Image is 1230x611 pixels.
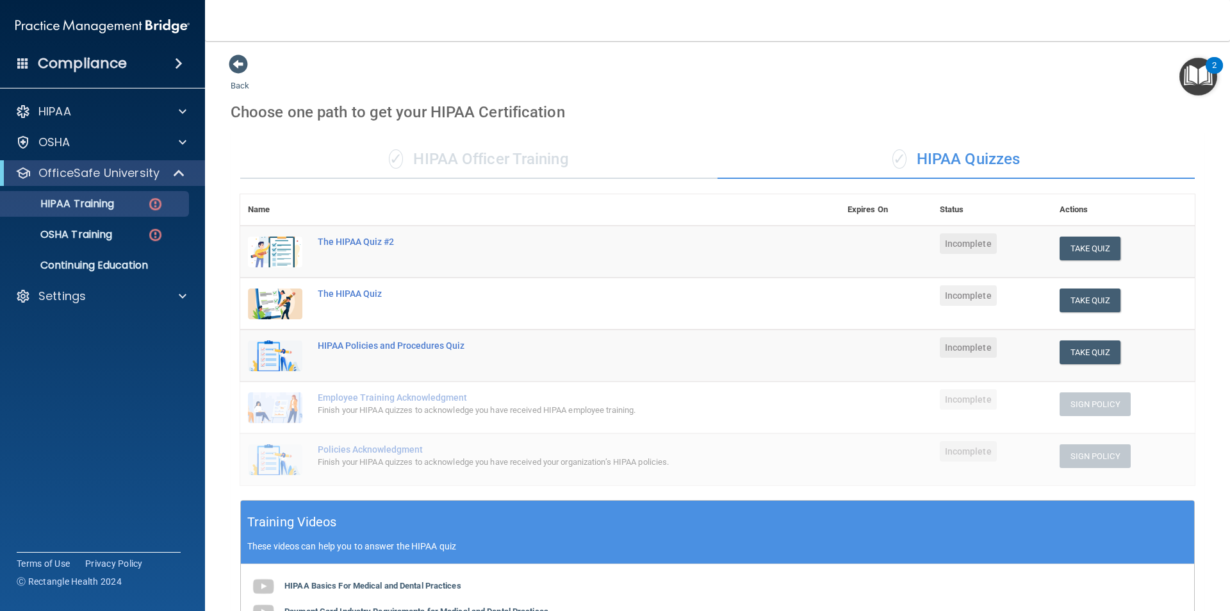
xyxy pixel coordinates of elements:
b: HIPAA Basics For Medical and Dental Practices [284,581,461,590]
button: Sign Policy [1060,392,1131,416]
div: Finish your HIPAA quizzes to acknowledge you have received HIPAA employee training. [318,403,776,418]
p: HIPAA Training [8,197,114,210]
p: OSHA [38,135,70,150]
div: HIPAA Quizzes [717,140,1195,179]
span: Incomplete [940,337,997,358]
div: The HIPAA Quiz [318,289,776,299]
span: Incomplete [940,441,997,462]
th: Name [240,194,310,226]
span: ✓ [892,149,906,169]
a: HIPAA [15,104,186,119]
th: Expires On [840,194,932,226]
button: Open Resource Center, 2 new notifications [1179,58,1217,96]
a: Privacy Policy [85,557,143,570]
div: Employee Training Acknowledgment [318,392,776,403]
div: 2 [1212,65,1217,82]
div: Choose one path to get your HIPAA Certification [231,94,1204,131]
p: These videos can help you to answer the HIPAA quiz [247,541,1188,551]
div: Policies Acknowledgment [318,444,776,455]
span: Incomplete [940,233,997,254]
th: Status [932,194,1052,226]
img: gray_youtube_icon.38fcd6cc.png [250,574,276,599]
p: HIPAA [38,104,71,119]
h5: Training Videos [247,511,337,533]
p: Settings [38,289,86,304]
a: Settings [15,289,186,304]
a: Terms of Use [17,557,70,570]
button: Take Quiz [1060,237,1121,260]
img: PMB logo [15,13,190,39]
p: OfficeSafe University [38,165,160,181]
span: ✓ [389,149,403,169]
span: Incomplete [940,285,997,306]
span: Ⓒ Rectangle Health 2024 [17,575,122,588]
div: The HIPAA Quiz #2 [318,237,776,247]
th: Actions [1052,194,1195,226]
span: Incomplete [940,389,997,410]
p: Continuing Education [8,259,183,272]
div: HIPAA Officer Training [240,140,717,179]
div: HIPAA Policies and Procedures Quiz [318,340,776,351]
a: OfficeSafe University [15,165,186,181]
button: Take Quiz [1060,340,1121,364]
a: Back [231,65,249,90]
img: danger-circle.6113f641.png [147,196,163,212]
button: Take Quiz [1060,289,1121,312]
img: danger-circle.6113f641.png [147,227,163,243]
p: OSHA Training [8,228,112,241]
h4: Compliance [38,54,127,72]
button: Sign Policy [1060,444,1131,468]
div: Finish your HIPAA quizzes to acknowledge you have received your organization’s HIPAA policies. [318,455,776,470]
a: OSHA [15,135,186,150]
